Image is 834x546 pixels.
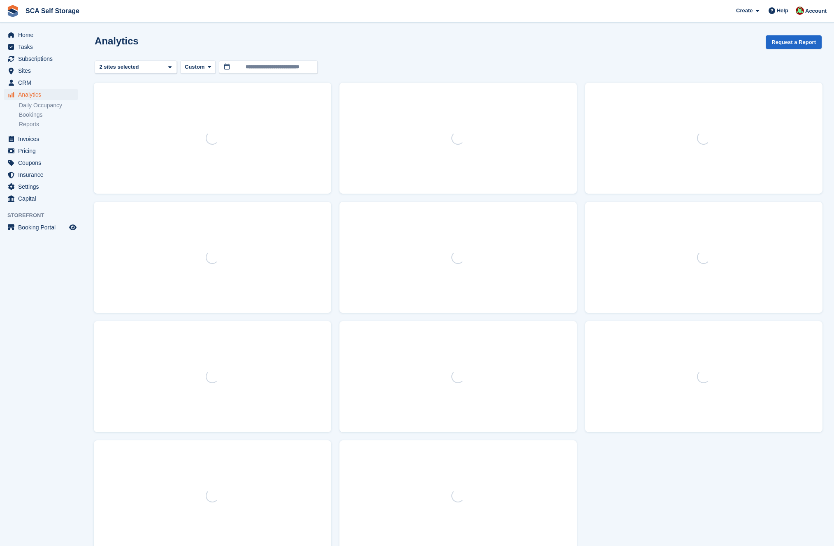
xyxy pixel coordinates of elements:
[180,60,216,74] button: Custom
[19,111,78,119] a: Bookings
[18,89,67,100] span: Analytics
[736,7,753,15] span: Create
[4,41,78,53] a: menu
[4,29,78,41] a: menu
[796,7,804,15] img: Dale Chapman
[4,181,78,192] a: menu
[4,157,78,169] a: menu
[777,7,788,15] span: Help
[19,120,78,128] a: Reports
[4,65,78,76] a: menu
[18,169,67,180] span: Insurance
[18,133,67,145] span: Invoices
[18,181,67,192] span: Settings
[18,77,67,88] span: CRM
[4,222,78,233] a: menu
[18,193,67,204] span: Capital
[95,35,139,46] h2: Analytics
[4,133,78,145] a: menu
[805,7,827,15] span: Account
[4,193,78,204] a: menu
[18,29,67,41] span: Home
[4,53,78,65] a: menu
[7,211,82,220] span: Storefront
[19,102,78,109] a: Daily Occupancy
[18,65,67,76] span: Sites
[22,4,83,18] a: SCA Self Storage
[98,63,142,71] div: 2 sites selected
[185,63,204,71] span: Custom
[7,5,19,17] img: stora-icon-8386f47178a22dfd0bd8f6a31ec36ba5ce8667c1dd55bd0f319d3a0aa187defe.svg
[4,145,78,157] a: menu
[4,89,78,100] a: menu
[18,145,67,157] span: Pricing
[18,53,67,65] span: Subscriptions
[4,77,78,88] a: menu
[4,169,78,180] a: menu
[766,35,822,49] button: Request a Report
[18,41,67,53] span: Tasks
[68,222,78,232] a: Preview store
[18,222,67,233] span: Booking Portal
[18,157,67,169] span: Coupons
